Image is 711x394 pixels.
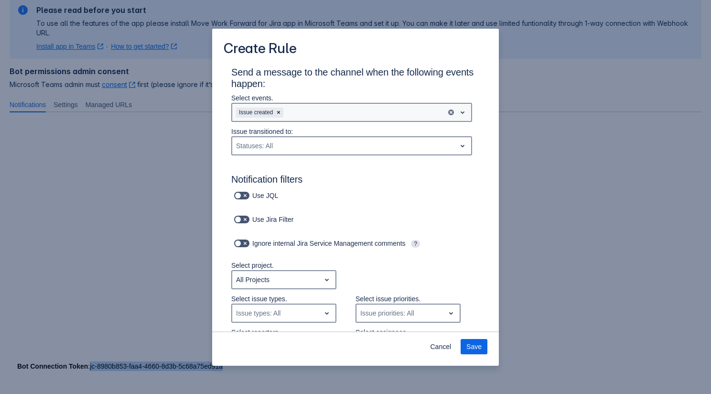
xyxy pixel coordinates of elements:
div: Issue priorities: All [360,308,414,318]
span: open [445,307,457,319]
div: Ignore internal Jira Service Management comments [231,237,461,250]
div: Issue types: All [236,308,280,318]
p: Select issue priorities. [355,294,461,304]
span: open [457,107,468,118]
span: Cancel [430,339,451,354]
span: Clear [275,109,282,116]
p: Select reporters. [231,328,336,337]
p: Select project. [231,261,336,270]
p: Select assignees. [355,328,461,337]
div: Issue created [236,108,274,118]
span: clear [447,109,455,116]
span: Save [466,339,482,354]
div: Statuses: All [236,141,273,151]
button: Save [461,339,487,354]
h3: Notification filters [231,174,480,189]
p: Issue transitioned to: [231,127,472,136]
div: Scrollable content [212,66,499,332]
div: All Projects [236,276,269,284]
div: Use Jira Filter [231,213,306,226]
button: Cancel [424,339,457,354]
span: open [321,274,333,285]
h3: Send a message to the channel when the following events happen: [231,66,480,93]
span: open [321,307,333,319]
span: ? [411,240,420,248]
p: Select events. [231,93,472,103]
span: open [457,140,468,152]
h3: Create Rule [224,40,297,59]
p: Select issue types. [231,294,336,304]
div: Use JQL [231,189,295,202]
